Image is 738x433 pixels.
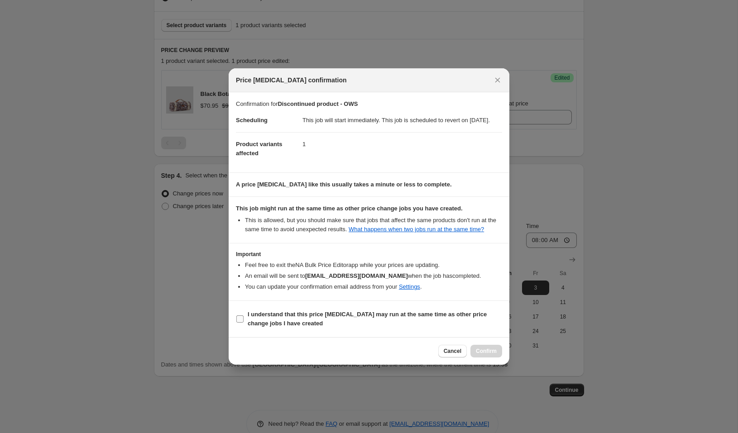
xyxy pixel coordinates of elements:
b: A price [MEDICAL_DATA] like this usually takes a minute or less to complete. [236,181,452,188]
span: Cancel [444,347,461,355]
b: Discontinued product - OWS [278,100,358,107]
button: Cancel [438,345,467,357]
span: Scheduling [236,117,268,124]
a: What happens when two jobs run at the same time? [349,226,484,233]
li: This is allowed, but you should make sure that jobs that affect the same products don ' t run at ... [245,216,502,234]
b: I understand that this price [MEDICAL_DATA] may run at the same time as other price change jobs I... [248,311,487,327]
dd: 1 [302,132,502,156]
li: An email will be sent to when the job has completed . [245,271,502,281]
b: This job might run at the same time as other price change jobs you have created. [236,205,463,212]
h3: Important [236,251,502,258]
button: Close [491,74,504,86]
a: Settings [399,283,420,290]
b: [EMAIL_ADDRESS][DOMAIN_NAME] [305,272,408,279]
span: Price [MEDICAL_DATA] confirmation [236,76,347,85]
li: Feel free to exit the NA Bulk Price Editor app while your prices are updating. [245,261,502,270]
li: You can update your confirmation email address from your . [245,282,502,291]
dd: This job will start immediately. This job is scheduled to revert on [DATE]. [302,109,502,132]
span: Product variants affected [236,141,283,157]
p: Confirmation for [236,100,502,109]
